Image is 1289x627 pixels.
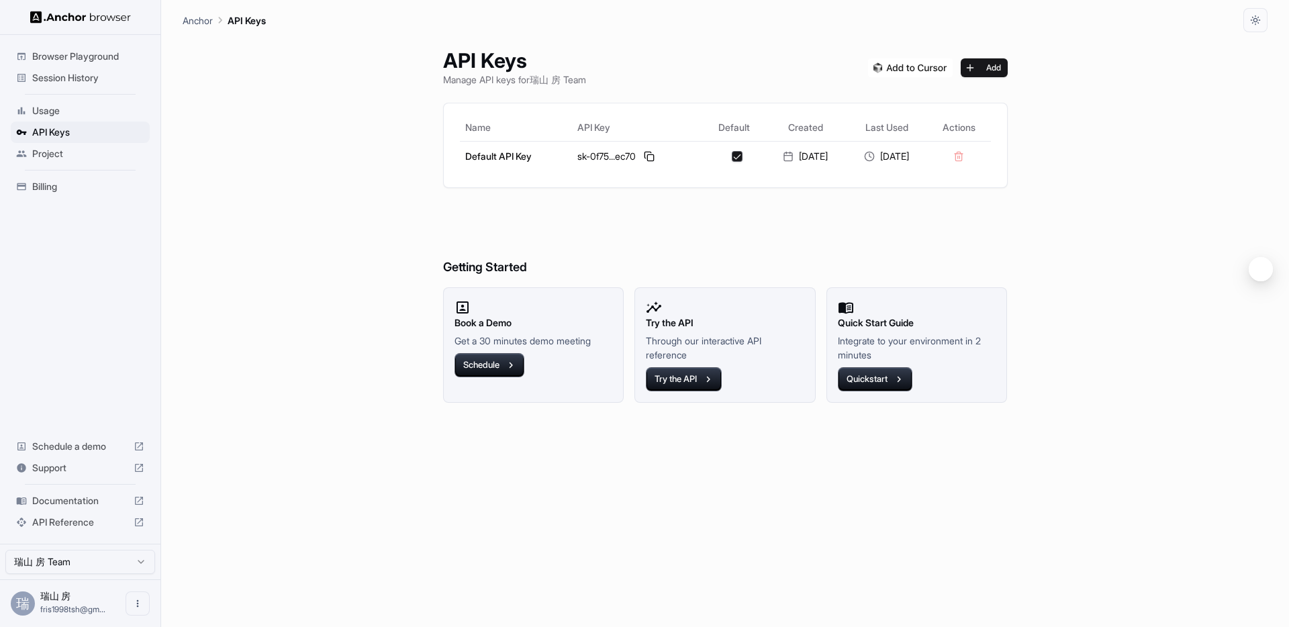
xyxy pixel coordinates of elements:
[126,591,150,616] button: Open menu
[846,114,927,141] th: Last Used
[32,180,144,193] span: Billing
[443,204,1008,277] h6: Getting Started
[32,147,144,160] span: Project
[40,604,105,614] span: fris1998tsh@gmail.com
[641,148,657,164] button: Copy API key
[838,334,996,362] p: Integrate to your environment in 2 minutes
[11,436,150,457] div: Schedule a demo
[443,48,586,73] h1: API Keys
[32,126,144,139] span: API Keys
[32,516,128,529] span: API Reference
[961,58,1008,77] button: Add
[443,73,586,87] p: Manage API keys for 瑞山 房 Team
[646,334,804,362] p: Through our interactive API reference
[572,114,704,141] th: API Key
[183,13,266,28] nav: breadcrumb
[11,512,150,533] div: API Reference
[765,114,847,141] th: Created
[577,148,698,164] div: sk-0f75...ec70
[704,114,765,141] th: Default
[40,590,70,601] span: 瑞山 房
[32,71,144,85] span: Session History
[455,334,613,348] p: Get a 30 minutes demo meeting
[32,104,144,117] span: Usage
[868,58,953,77] img: Add anchorbrowser MCP server to Cursor
[11,490,150,512] div: Documentation
[838,367,912,391] button: Quickstart
[32,50,144,63] span: Browser Playground
[11,67,150,89] div: Session History
[32,440,128,453] span: Schedule a demo
[460,141,572,171] td: Default API Key
[30,11,131,23] img: Anchor Logo
[11,122,150,143] div: API Keys
[646,316,804,330] h2: Try the API
[11,176,150,197] div: Billing
[32,494,128,508] span: Documentation
[927,114,991,141] th: Actions
[11,591,35,616] div: 瑞
[455,316,613,330] h2: Book a Demo
[646,367,722,391] button: Try the API
[11,457,150,479] div: Support
[11,46,150,67] div: Browser Playground
[32,461,128,475] span: Support
[11,143,150,164] div: Project
[771,150,841,163] div: [DATE]
[460,114,572,141] th: Name
[228,13,266,28] p: API Keys
[838,316,996,330] h2: Quick Start Guide
[851,150,922,163] div: [DATE]
[455,353,524,377] button: Schedule
[183,13,213,28] p: Anchor
[11,100,150,122] div: Usage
